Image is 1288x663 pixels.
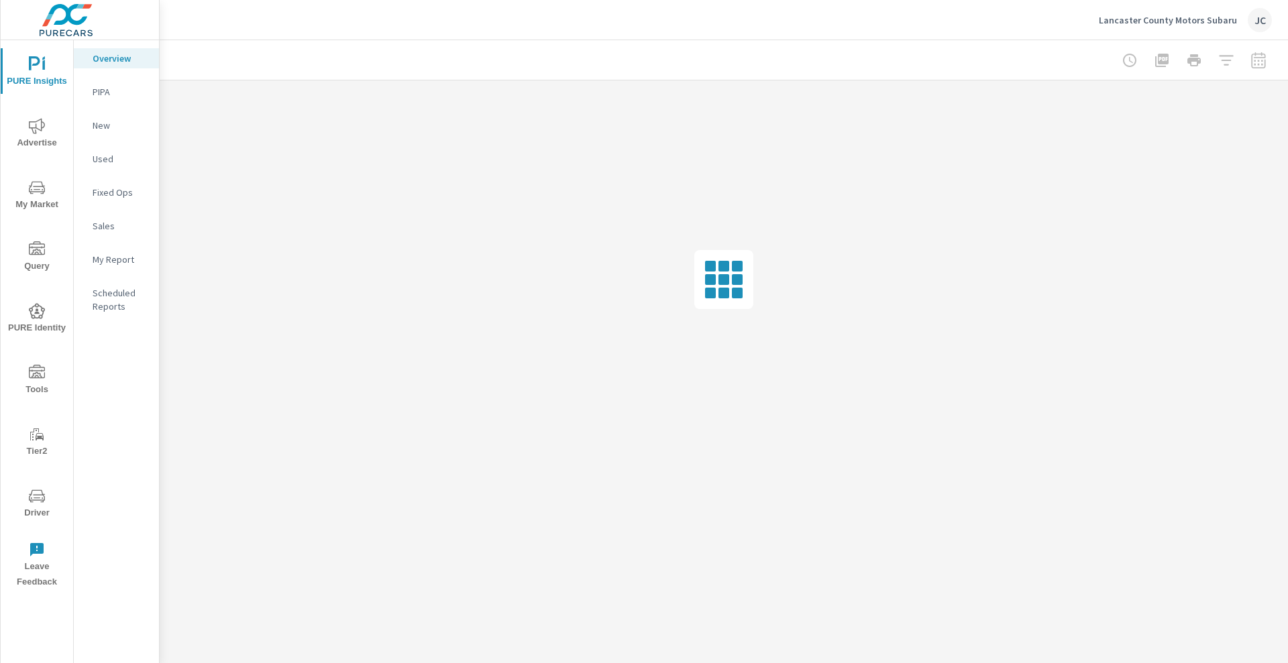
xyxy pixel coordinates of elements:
div: PIPA [74,82,159,102]
span: Leave Feedback [5,542,69,590]
span: Advertise [5,118,69,151]
p: Fixed Ops [93,186,148,199]
span: Tools [5,365,69,398]
p: New [93,119,148,132]
div: Fixed Ops [74,182,159,202]
p: Scheduled Reports [93,286,148,313]
span: Tier2 [5,426,69,459]
div: nav menu [1,40,73,595]
p: My Report [93,253,148,266]
p: Overview [93,52,148,65]
p: Sales [93,219,148,233]
span: PURE Identity [5,303,69,336]
div: New [74,115,159,135]
div: Scheduled Reports [74,283,159,316]
span: My Market [5,180,69,213]
div: My Report [74,249,159,269]
p: PIPA [93,85,148,99]
span: PURE Insights [5,56,69,89]
div: Overview [74,48,159,68]
p: Used [93,152,148,166]
p: Lancaster County Motors Subaru [1099,14,1237,26]
div: JC [1248,8,1272,32]
span: Query [5,241,69,274]
div: Sales [74,216,159,236]
span: Driver [5,488,69,521]
div: Used [74,149,159,169]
